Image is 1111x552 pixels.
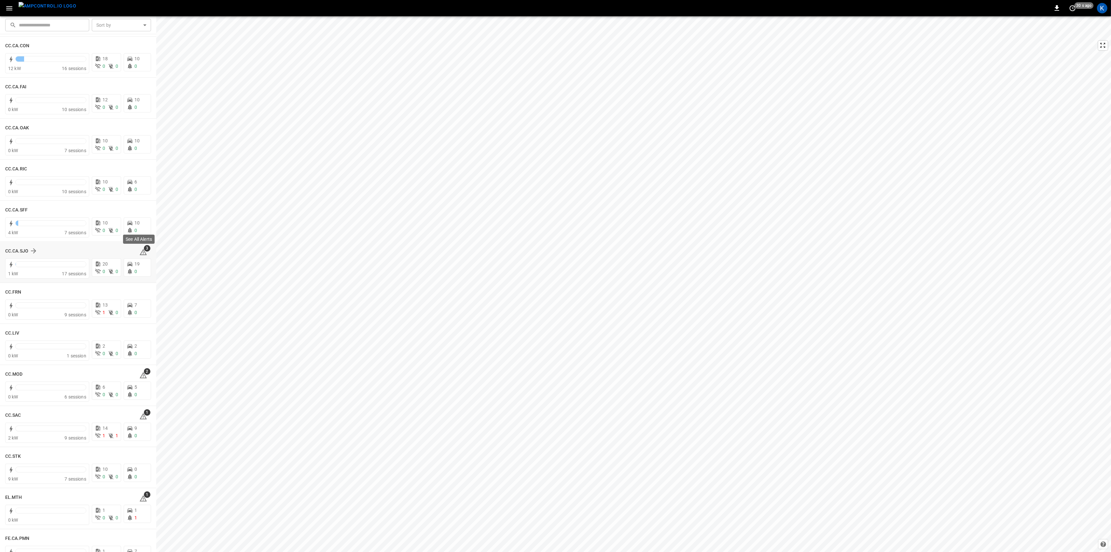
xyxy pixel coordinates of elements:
[134,146,137,151] span: 0
[103,426,108,431] span: 14
[64,435,86,441] span: 9 sessions
[144,491,150,498] span: 1
[134,426,137,431] span: 9
[103,508,105,513] span: 1
[103,474,105,479] span: 0
[134,310,137,315] span: 0
[1075,2,1094,9] span: 30 s ago
[64,148,86,153] span: 7 sessions
[103,56,108,61] span: 18
[134,474,137,479] span: 0
[103,467,108,472] span: 10
[134,105,137,110] span: 0
[103,515,105,520] span: 0
[8,312,18,317] span: 0 kW
[1067,3,1078,13] button: set refresh interval
[126,236,152,242] p: See All Alerts
[116,310,118,315] span: 0
[103,138,108,143] span: 10
[134,261,140,267] span: 19
[134,187,137,192] span: 0
[134,433,137,438] span: 0
[8,148,18,153] span: 0 kW
[103,269,105,274] span: 0
[134,392,137,397] span: 0
[5,166,27,173] h6: CC.CA.RIC
[103,187,105,192] span: 0
[5,124,29,132] h6: CC.CA.OAK
[8,435,18,441] span: 2 kW
[62,271,86,276] span: 17 sessions
[5,494,22,501] h6: EL.MTH
[134,467,137,472] span: 0
[62,189,86,194] span: 10 sessions
[134,385,137,390] span: 5
[8,230,18,235] span: 4 kW
[134,228,137,233] span: 0
[5,42,29,50] h6: CC.CA.CON
[103,392,105,397] span: 0
[134,179,137,184] span: 6
[144,368,150,375] span: 2
[5,330,20,337] h6: CC.LIV
[103,220,108,225] span: 10
[116,269,118,274] span: 0
[116,187,118,192] span: 0
[5,371,23,378] h6: CC.MOD
[134,302,137,308] span: 7
[8,394,18,399] span: 0 kW
[116,392,118,397] span: 0
[116,228,118,233] span: 0
[134,97,140,102] span: 10
[134,508,137,513] span: 1
[103,105,105,110] span: 0
[103,97,108,102] span: 12
[8,271,18,276] span: 1 kW
[103,351,105,356] span: 0
[5,83,26,91] h6: CC.CA.FAI
[103,385,105,390] span: 6
[8,189,18,194] span: 0 kW
[103,302,108,308] span: 13
[134,64,137,69] span: 0
[134,515,137,520] span: 1
[62,66,86,71] span: 16 sessions
[116,146,118,151] span: 0
[103,179,108,184] span: 10
[8,517,18,523] span: 0 kW
[116,474,118,479] span: 0
[19,2,76,10] img: ampcontrol.io logo
[62,107,86,112] span: 10 sessions
[8,107,18,112] span: 0 kW
[116,351,118,356] span: 0
[134,138,140,143] span: 10
[64,476,86,482] span: 7 sessions
[103,228,105,233] span: 0
[134,56,140,61] span: 10
[134,269,137,274] span: 0
[103,343,105,349] span: 2
[134,351,137,356] span: 0
[5,412,21,419] h6: CC.SAC
[1097,3,1107,13] div: profile-icon
[5,453,21,460] h6: CC.STK
[5,535,29,542] h6: FE.CA.PMN
[64,394,86,399] span: 6 sessions
[8,353,18,358] span: 0 kW
[134,343,137,349] span: 2
[67,353,86,358] span: 1 session
[64,312,86,317] span: 9 sessions
[134,220,140,225] span: 10
[103,310,105,315] span: 1
[144,245,150,252] span: 3
[8,476,18,482] span: 9 kW
[5,207,28,214] h6: CC.CA.SFF
[116,64,118,69] span: 0
[103,433,105,438] span: 1
[5,248,28,255] h6: CC.CA.SJO
[5,289,21,296] h6: CC.FRN
[116,105,118,110] span: 0
[103,261,108,267] span: 20
[64,230,86,235] span: 7 sessions
[116,433,118,438] span: 1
